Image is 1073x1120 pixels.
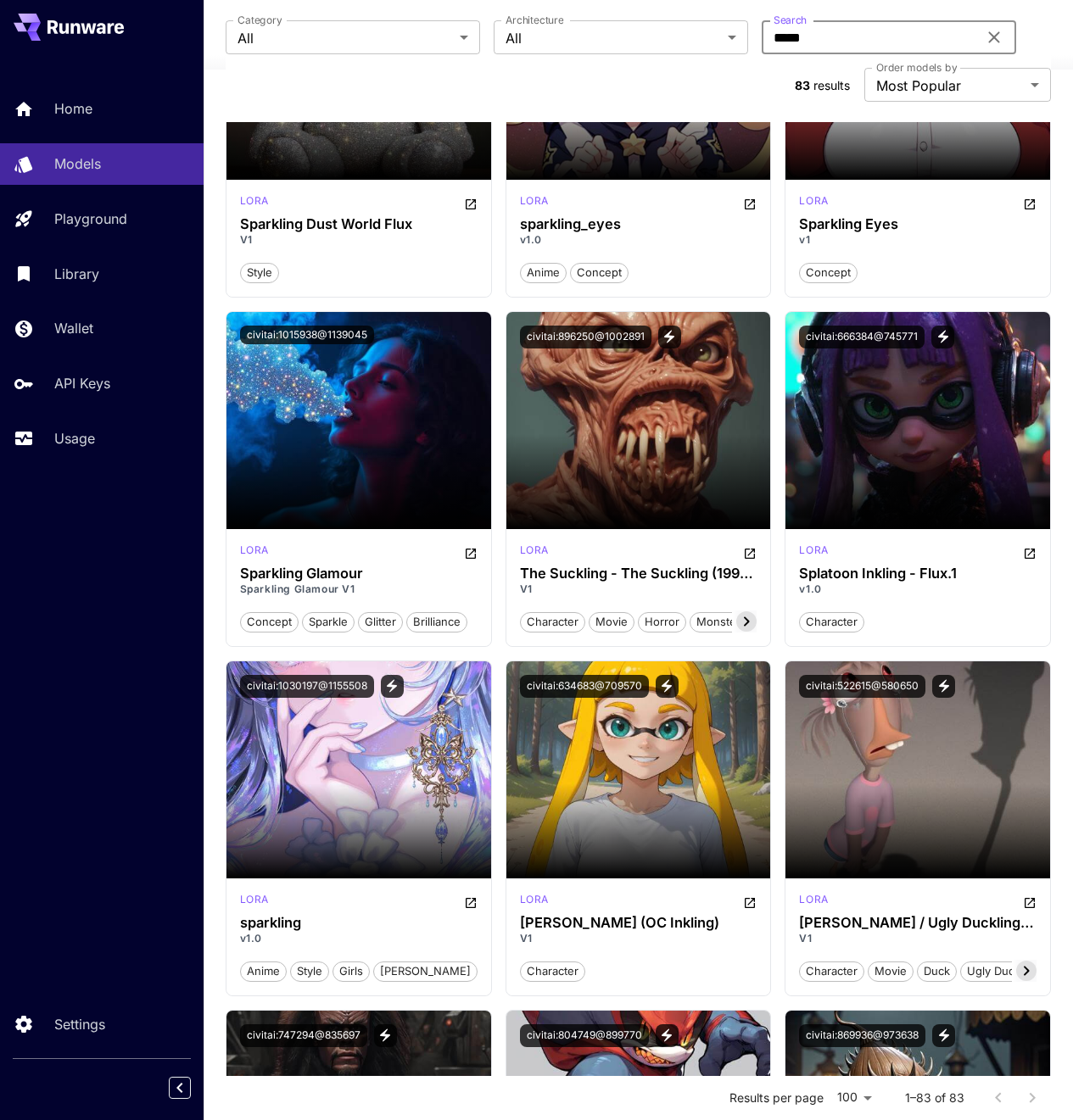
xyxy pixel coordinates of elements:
button: Open in CivitAI [464,193,478,214]
p: v1 [799,232,1037,248]
label: Architecture [506,13,563,27]
button: civitai:747294@835697 [240,1024,367,1047]
div: Pony [520,543,549,563]
button: brilliance [406,610,467,632]
button: civitai:1015938@1139045 [240,326,374,344]
p: v1.0 [799,582,1037,597]
button: civitai:804749@899770 [520,1024,649,1047]
div: sparkling [240,915,478,931]
p: Models [54,153,101,174]
div: 100 [830,1085,878,1110]
div: Abby Mallard / Ugly Duckling - Chicken Little movie [799,915,1037,931]
p: Sparkling Glamour V1 [240,582,478,597]
button: Open in CivitAI [1023,892,1037,912]
button: Open in CivitAI [1023,543,1037,563]
p: Home [54,98,92,119]
p: Playground [54,209,127,229]
button: girls [333,960,370,982]
p: V1 [520,582,757,597]
span: character [521,963,584,980]
p: lora [520,543,549,558]
span: anime [241,963,286,980]
button: View trigger words [658,326,681,348]
p: 1–83 of 83 [905,1089,964,1106]
span: concept [800,265,857,281]
button: Open in CivitAI [743,543,757,563]
button: civitai:869936@973638 [799,1024,925,1047]
button: ugly duckling [960,960,1046,982]
span: girls [333,963,369,980]
span: All [506,28,721,48]
button: View trigger words [932,1024,955,1047]
button: View trigger words [656,1024,679,1047]
span: style [241,265,278,281]
p: lora [520,892,549,907]
span: concept [241,614,298,631]
button: View trigger words [656,675,679,698]
span: monster [690,614,746,631]
h3: sparkling_eyes [520,216,757,232]
button: monster [690,610,747,632]
span: anime [521,265,566,281]
button: anime [520,261,567,283]
div: Pony [799,892,828,912]
div: FLUX.1 D [240,892,269,912]
button: glitter [358,610,403,632]
p: Settings [54,1014,105,1034]
p: Library [54,264,99,284]
button: Open in CivitAI [464,543,478,563]
button: Collapse sidebar [169,1077,191,1099]
button: movie [589,610,634,632]
div: Pony [799,193,828,214]
div: Collapse sidebar [182,1073,204,1103]
p: V1 [520,931,757,946]
p: V1 [240,232,478,248]
p: lora [799,193,828,209]
div: SD 1.5 [520,193,549,214]
h3: The Suckling - The Suckling (1990) [SDXL Pony] [520,566,757,582]
button: anime [240,960,287,982]
span: brilliance [407,614,467,631]
button: sparkle [302,610,355,632]
span: Most Popular [876,75,1024,96]
h3: Sparkling Eyes [799,216,1037,232]
h3: [PERSON_NAME] / Ugly Duckling - Chicken Little movie [799,915,1037,931]
button: [PERSON_NAME] [373,960,478,982]
label: Category [238,13,282,27]
div: Pony [520,892,549,912]
div: Sparkling Glamour [240,566,478,582]
label: Order models by [876,60,957,75]
button: character [799,610,864,632]
p: lora [240,543,269,558]
button: civitai:1030197@1155508 [240,675,374,698]
label: Search [774,13,807,27]
h3: Splatoon Inkling - Flux.1 [799,566,1037,582]
button: character [799,960,864,982]
button: Open in CivitAI [1023,193,1037,214]
span: movie [869,963,913,980]
span: character [521,614,584,631]
p: lora [240,193,269,209]
button: movie [868,960,914,982]
p: lora [240,892,269,907]
button: concept [240,610,299,632]
p: lora [799,543,828,558]
span: horror [639,614,685,631]
p: lora [520,193,549,209]
span: character [800,963,863,980]
div: FLUX.1 D [240,193,269,214]
span: duck [918,963,956,980]
button: Open in CivitAI [743,892,757,912]
button: View trigger words [932,675,955,698]
div: Sparkling Dust World Flux [240,216,478,232]
p: v1.0 [240,931,478,946]
p: lora [799,892,828,907]
span: style [291,963,328,980]
button: Open in CivitAI [743,193,757,214]
span: character [800,614,863,631]
button: style [240,261,279,283]
button: View trigger words [381,675,404,698]
button: View trigger words [374,1024,397,1047]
